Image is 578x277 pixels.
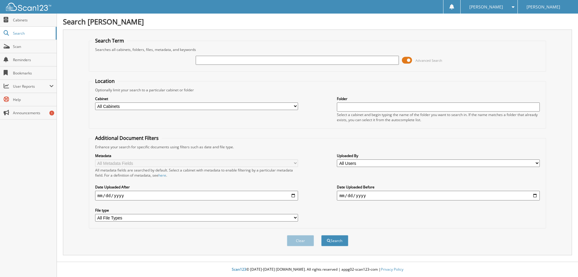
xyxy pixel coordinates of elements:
legend: Additional Document Filters [92,135,162,141]
div: All metadata fields are searched by default. Select a cabinet with metadata to enable filtering b... [95,168,298,178]
div: Optionally limit your search to a particular cabinet or folder [92,87,543,93]
button: Search [321,235,348,246]
span: Scan [13,44,54,49]
span: Cabinets [13,17,54,23]
span: [PERSON_NAME] [469,5,503,9]
label: File type [95,208,298,213]
img: scan123-logo-white.svg [6,3,51,11]
span: Search [13,31,53,36]
span: Scan123 [232,267,246,272]
legend: Location [92,78,118,84]
div: 1 [49,111,54,115]
span: Announcements [13,110,54,115]
div: © [DATE]-[DATE] [DOMAIN_NAME]. All rights reserved | appg02-scan123-com | [57,262,578,277]
span: Bookmarks [13,71,54,76]
label: Folder [337,96,540,101]
label: Date Uploaded After [95,184,298,190]
span: Help [13,97,54,102]
div: Enhance your search for specific documents using filters such as date and file type. [92,144,543,150]
span: Reminders [13,57,54,62]
h1: Search [PERSON_NAME] [63,17,572,27]
label: Cabinet [95,96,298,101]
span: User Reports [13,84,49,89]
a: here [158,173,166,178]
input: end [337,191,540,200]
label: Uploaded By [337,153,540,158]
div: Select a cabinet and begin typing the name of the folder you want to search in. If the name match... [337,112,540,122]
span: [PERSON_NAME] [527,5,560,9]
button: Clear [287,235,314,246]
a: Privacy Policy [381,267,403,272]
input: start [95,191,298,200]
span: Advanced Search [415,58,442,63]
label: Metadata [95,153,298,158]
legend: Search Term [92,37,127,44]
label: Date Uploaded Before [337,184,540,190]
div: Searches all cabinets, folders, files, metadata, and keywords [92,47,543,52]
